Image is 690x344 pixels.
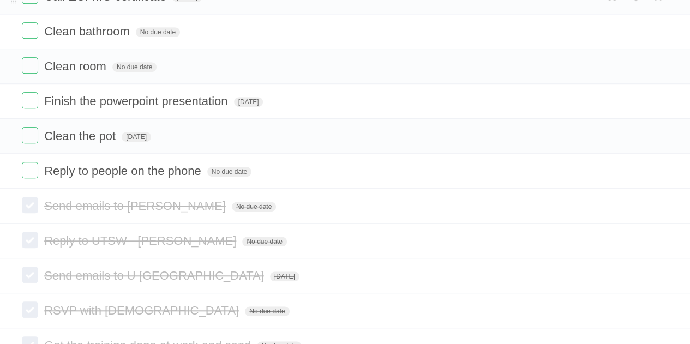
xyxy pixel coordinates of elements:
[22,267,38,283] label: Done
[44,129,118,143] span: Clean the pot
[44,234,239,248] span: Reply to UTSW - [PERSON_NAME]
[207,167,251,177] span: No due date
[22,57,38,74] label: Done
[22,162,38,178] label: Done
[22,197,38,213] label: Done
[270,271,299,281] span: [DATE]
[242,237,286,246] span: No due date
[136,27,180,37] span: No due date
[44,199,229,213] span: Send emails to [PERSON_NAME]
[232,202,276,212] span: No due date
[234,97,263,107] span: [DATE]
[22,232,38,248] label: Done
[22,301,38,318] label: Done
[245,306,289,316] span: No due date
[44,25,133,38] span: Clean bathroom
[44,59,109,73] span: Clean room
[22,127,38,143] label: Done
[44,94,230,108] span: Finish the powerpoint presentation
[122,132,151,142] span: [DATE]
[112,62,157,72] span: No due date
[44,304,242,317] span: RSVP with [DEMOGRAPHIC_DATA]
[44,164,203,178] span: Reply to people on the phone
[22,22,38,39] label: Done
[44,269,267,282] span: Send emails to U [GEOGRAPHIC_DATA]
[22,92,38,108] label: Done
